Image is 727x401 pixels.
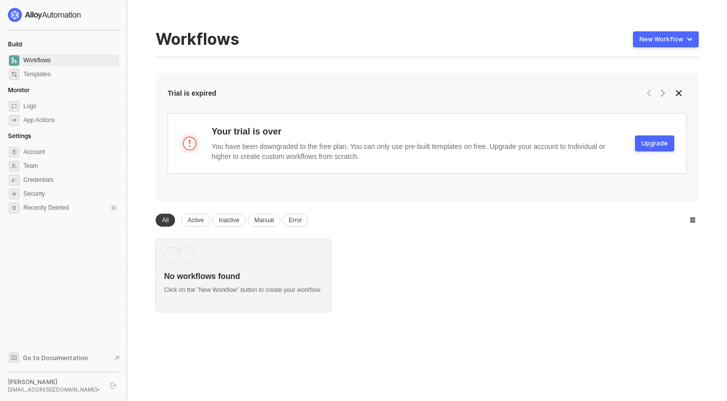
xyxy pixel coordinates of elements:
[23,188,117,200] span: Security
[110,204,117,212] div: 0
[635,135,674,151] button: Upgrade
[639,35,683,43] div: New Workflow
[156,214,175,227] div: All
[8,352,119,364] a: Knowledge Base
[212,214,246,227] div: Inactive
[211,142,623,161] div: You have been downgraded to the free plan. You can only use pre-built templates on free. Upgrade ...
[8,8,82,22] img: logo
[9,353,19,363] span: documentation
[8,378,101,386] div: [PERSON_NAME]
[156,30,239,49] div: Workflows
[9,115,19,126] span: icon-app-actions
[641,139,668,147] div: Upgrade
[168,88,216,98] div: Trial is expired
[9,175,19,185] span: credentials
[8,40,22,48] span: Build
[23,160,117,172] span: Team
[164,282,323,294] div: Click on the ”New Workflow” button to create your workflow.
[675,89,683,97] span: icon-close
[23,204,69,212] span: Recently Deleted
[112,353,122,363] span: document-arrow
[8,86,30,94] span: Monitor
[659,89,667,97] span: icon-arrow-right
[9,55,19,66] span: dashboard
[645,89,653,97] span: icon-arrow-left
[211,126,623,138] div: Your trial is over
[9,203,19,213] span: settings
[23,116,55,125] div: App Actions
[23,174,117,186] span: Credentials
[633,31,699,47] button: New Workflow
[9,147,19,157] span: settings
[23,68,117,80] span: Templates
[248,214,280,227] div: Manual
[23,146,117,158] span: Account
[8,8,119,22] a: logo
[23,354,88,362] span: Go to Documentation
[9,161,19,171] span: team
[9,189,19,199] span: security
[110,383,116,389] span: logout
[9,101,19,112] span: icon-logs
[164,263,323,282] div: No workflows found
[23,54,117,66] span: Workflows
[8,132,31,139] span: Settings
[8,386,101,393] div: [EMAIL_ADDRESS][DOMAIN_NAME] •
[9,69,19,80] span: marketplace
[180,134,199,153] img: warning-plan-upgrade
[282,214,309,227] div: Error
[23,100,117,112] span: Logs
[181,214,210,227] div: Active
